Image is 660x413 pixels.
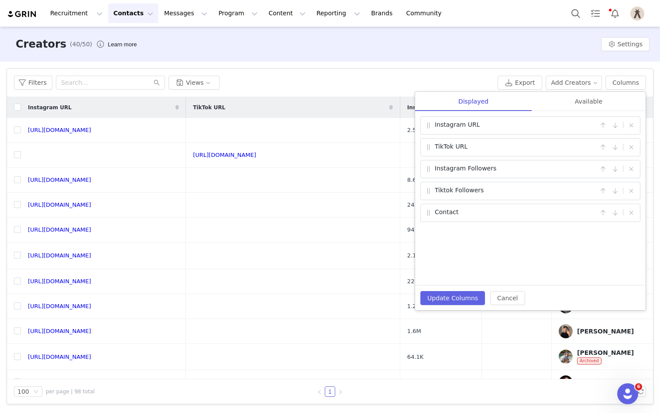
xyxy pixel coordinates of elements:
img: grin logo [7,10,38,18]
img: 0b4926f1-5093-47b5-8643-7083ce0f914c--s.jpg [559,324,573,338]
span: 143.8K [407,378,427,387]
i: icon: left [317,389,322,395]
span: 1.6M [407,327,421,336]
span: 8.6K [407,176,420,184]
a: [URL][DOMAIN_NAME] [28,328,91,334]
button: Notifications [605,3,625,23]
span: TikTok URL [193,104,225,111]
div: [PERSON_NAME] [577,328,634,335]
i: icon: search [154,80,160,86]
button: Contacts [108,3,158,23]
a: [URL][DOMAIN_NAME] [28,278,91,285]
span: Contact [435,208,458,218]
span: 6 [635,383,642,390]
a: 1 [325,387,335,396]
button: Update Columns [420,291,485,305]
span: 1.2M [407,302,421,311]
span: 24.8K [407,201,423,209]
i: icon: right [338,389,343,395]
span: per page | 98 total [46,388,95,396]
a: [PERSON_NAME] [559,324,643,338]
button: Content [263,3,311,23]
img: 2038d51e-1351-4ff9-8e6c-8774dac12116.jpg [630,7,644,21]
span: | [622,142,624,153]
span: (40/50) [70,40,92,49]
span: TikTok URL [435,142,467,153]
a: Community [401,3,451,23]
span: | [622,164,624,174]
span: 94.4K [407,226,423,234]
span: Tiktok Followers [435,186,484,196]
button: Filters [14,76,52,90]
div: Displayed [415,92,532,111]
span: 2.5M [407,126,421,135]
img: 7f2f1d20-6d20-4818-b7a7-52c6dc1b370f.jpg [559,375,573,389]
a: [URL][DOMAIN_NAME] [28,226,91,233]
a: [URL][DOMAIN_NAME] [28,177,91,183]
a: Brands [366,3,400,23]
button: Views [168,76,220,90]
a: [PERSON_NAME]Archived [559,349,643,365]
div: 100 [17,387,29,396]
button: Export [498,76,542,90]
button: Program [213,3,263,23]
button: Messages [159,3,213,23]
span: Instagram Followers [435,164,496,174]
li: Next Page [335,386,346,397]
span: | [622,208,624,218]
h3: Creators [16,36,66,52]
a: [URL][DOMAIN_NAME] [28,354,91,360]
a: [URL][DOMAIN_NAME] [28,252,91,259]
span: 64.1K [407,353,423,361]
button: Search [566,3,585,23]
a: [URL][DOMAIN_NAME] [28,127,91,133]
span: Instagram URL [435,120,480,131]
button: Recruitment [45,3,108,23]
span: Instagram Followers [407,104,467,111]
div: Available [532,92,646,111]
div: [PERSON_NAME] [577,349,634,356]
button: Columns [605,76,646,90]
a: [PERSON_NAME] Colo [559,375,643,389]
span: | [622,120,624,131]
span: 229.8K [407,277,427,286]
span: | [622,186,624,196]
a: [URL][DOMAIN_NAME] [28,201,91,208]
span: 2.1K [407,251,420,260]
a: Tasks [586,3,605,23]
button: Cancel [490,291,525,305]
a: [URL][DOMAIN_NAME] [28,303,91,309]
button: Add Creators [546,76,602,90]
div: Tooltip anchor [106,40,138,49]
span: Archived [577,357,602,364]
a: [URL][DOMAIN_NAME] [193,152,256,158]
input: Search... [56,76,165,90]
iframe: Intercom live chat [617,383,638,404]
img: a4aa27d9-75eb-47a0-b1a1-3e9c569dc6b0.jpg [559,350,573,364]
li: Previous Page [314,386,325,397]
i: icon: down [33,389,38,395]
span: Instagram URL [28,104,72,111]
button: Reporting [311,3,365,23]
button: Settings [601,37,650,51]
button: Profile [625,7,653,21]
